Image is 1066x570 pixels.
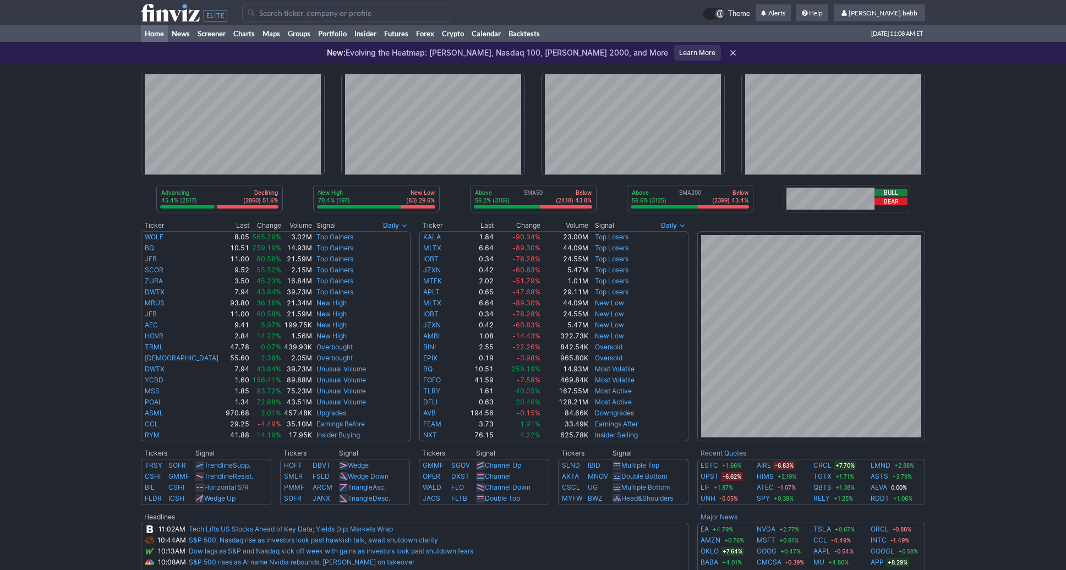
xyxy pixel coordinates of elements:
a: JZXN [423,266,441,274]
span: Trendline [204,461,233,469]
a: Dow lags as S&P and Nasdaq kick off week with gains as investors look past shutdown fears [189,547,473,555]
a: Insider [351,25,380,42]
span: 45.23% [256,277,281,285]
th: Ticker [419,220,456,231]
a: Alerts [756,4,791,22]
a: AAPL [813,546,830,557]
td: 39.73M [282,287,313,298]
a: Top Losers [595,277,628,285]
span: -60.83% [512,321,540,329]
span: Trendline [204,472,233,480]
a: Home [141,25,168,42]
td: 29.11M [541,287,589,298]
td: 55.60 [223,353,250,364]
td: 1.84 [456,231,494,243]
a: QBTS [813,482,832,493]
a: TLRY [423,387,440,395]
a: NXT [423,431,437,439]
td: 39.73M [282,364,313,375]
a: Channel Up [485,461,521,469]
a: Horizontal S/R [204,483,249,491]
span: Signal [595,221,614,230]
span: 565.29% [252,233,281,241]
div: SMA50 [474,189,593,205]
a: Calendar [468,25,505,42]
a: Top Losers [595,288,628,296]
a: ORCL [871,524,889,535]
a: Channel Down [485,483,531,491]
a: BABA [701,557,718,568]
span: -3.98% [517,354,540,362]
a: HIMS [757,471,774,482]
th: Volume [541,220,589,231]
span: Theme [728,8,750,20]
a: TGTX [813,471,832,482]
a: SLND [562,461,580,469]
a: HOFT [284,461,302,469]
td: 3.50 [223,276,250,287]
span: 60.58% [256,310,281,318]
button: Signals interval [380,220,411,231]
span: -78.28% [512,255,540,263]
a: News [168,25,194,42]
a: CMCSA [757,557,781,568]
a: Unusual Volume [316,387,366,395]
td: 2.15M [282,265,313,276]
a: APLT [423,288,440,296]
a: DFLI [423,398,438,406]
a: Backtests [505,25,544,42]
a: FOFO [423,376,441,384]
a: New High [316,332,347,340]
a: TriangleDesc. [348,494,390,502]
a: Help [796,4,828,22]
span: 60.58% [256,255,281,263]
a: Portfolio [314,25,351,42]
td: 439.93K [282,342,313,353]
p: (2418) 43.8% [556,196,592,204]
a: SOFR [168,461,186,469]
a: Theme [703,8,750,20]
a: AEC [145,321,158,329]
td: 16.84M [282,276,313,287]
td: 9.41 [223,320,250,331]
a: UNH [701,493,715,504]
a: Top Gainers [316,288,353,296]
a: Top Gainers [316,255,353,263]
a: AEVA [871,482,887,493]
div: SMA200 [631,189,750,205]
a: OPER [423,472,440,480]
a: Earnings After [595,420,638,428]
a: IBID [588,461,600,469]
a: [PERSON_NAME].bebb [834,4,925,22]
a: AVB [423,409,436,417]
button: Signals interval [658,220,688,231]
td: 9.52 [223,265,250,276]
input: Search [242,4,451,21]
a: Downgrades [595,409,634,417]
p: Declining [243,189,278,196]
p: (2399) 43.4% [712,196,748,204]
a: Earnings Before [316,420,365,428]
a: AMZN [701,535,720,546]
a: Head&Shoulders [621,494,673,502]
a: DWTX [145,288,165,296]
td: 21.34M [282,298,313,309]
a: GMMF [168,472,189,480]
a: EPIX [423,354,438,362]
span: 5.97% [261,321,281,329]
a: SMLR [284,472,303,480]
a: JANX [313,494,330,502]
a: Multiple Top [621,461,659,469]
b: Major News [701,513,737,521]
span: [PERSON_NAME].bebb [849,9,917,17]
a: GMMF [423,461,444,469]
a: Crypto [438,25,468,42]
b: Recent Quotes [701,449,746,457]
a: AIRE [757,460,771,471]
a: CSHI [145,472,161,480]
a: ASTS [871,471,888,482]
span: -60.83% [512,266,540,274]
th: Volume [282,220,313,231]
td: 1.01M [541,276,589,287]
a: Channel [485,472,511,480]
